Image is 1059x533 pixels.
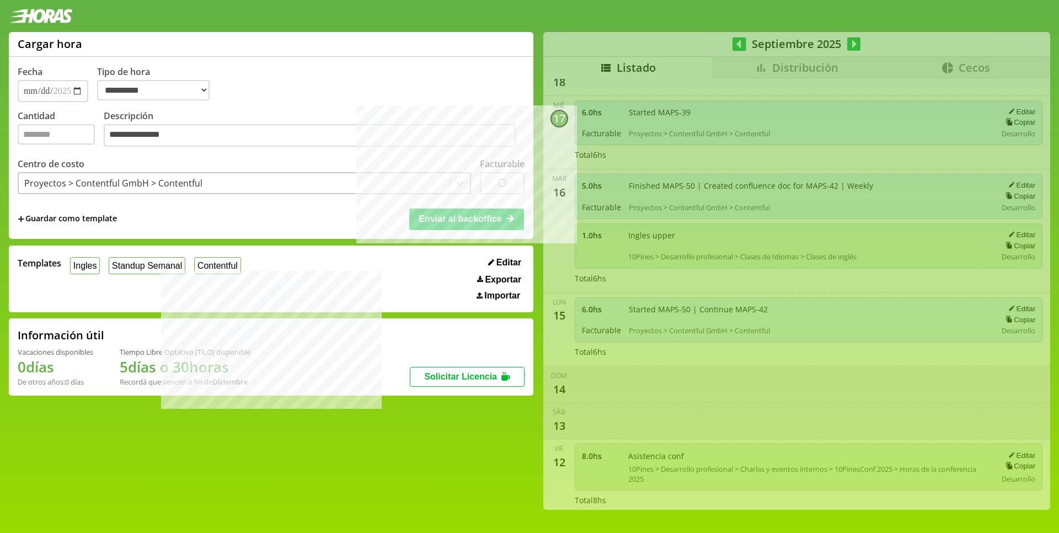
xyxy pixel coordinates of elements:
div: Tiempo Libre Optativo (TiLO) disponible [120,347,250,357]
span: Solicitar Licencia [424,372,497,381]
label: Cantidad [18,110,104,150]
span: Templates [18,257,61,269]
div: De otros años: 0 días [18,377,93,387]
span: + [18,213,24,225]
h2: Información útil [18,328,104,343]
label: Tipo de hora [97,66,218,102]
button: Solicitar Licencia [410,367,525,387]
button: Editar [485,257,525,268]
textarea: Descripción [104,124,516,147]
img: logotipo [9,9,73,23]
h1: Cargar hora [18,36,82,51]
button: Exportar [474,274,525,285]
span: Importar [484,291,520,301]
span: +Guardar como template [18,213,117,225]
b: Diciembre [212,377,248,387]
button: Contentful [194,257,241,274]
div: Recordá que vencen a fin de [120,377,250,387]
button: Ingles [70,257,100,274]
span: Enviar al backoffice [419,214,501,223]
h1: 0 días [18,357,93,377]
button: Standup Semanal [109,257,185,274]
span: Exportar [485,275,521,285]
div: Vacaciones disponibles [18,347,93,357]
h1: 5 días o 30 horas [120,357,250,377]
button: Enviar al backoffice [409,209,524,230]
label: Descripción [104,110,525,150]
select: Tipo de hora [97,80,210,100]
div: Proyectos > Contentful GmbH > Contentful [24,177,202,189]
label: Fecha [18,66,42,78]
span: Editar [496,258,521,268]
input: Cantidad [18,124,95,145]
label: Facturable [480,158,525,170]
label: Centro de costo [18,158,84,170]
